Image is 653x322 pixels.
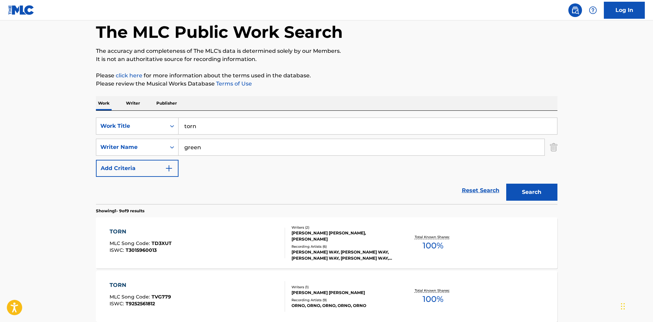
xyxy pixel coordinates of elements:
[116,72,142,79] a: click here
[8,5,34,15] img: MLC Logo
[423,240,443,252] span: 100 %
[215,80,252,87] a: Terms of Use
[292,285,395,290] div: Writers ( 1 )
[568,3,582,17] a: Public Search
[110,294,152,300] span: MLC Song Code :
[152,240,172,246] span: TD3XUT
[100,122,162,130] div: Work Title
[124,96,142,110] p: Writer
[96,217,557,269] a: TORNMLC Song Code:TD3XUTISWC:T3015960013Writers (2)[PERSON_NAME] [PERSON_NAME], [PERSON_NAME]Reco...
[96,208,144,214] p: Showing 1 - 9 of 9 results
[292,230,395,242] div: [PERSON_NAME] [PERSON_NAME], [PERSON_NAME]
[110,247,126,253] span: ISWC :
[165,164,173,172] img: 9d2ae6d4665cec9f34b9.svg
[96,47,557,55] p: The accuracy and completeness of The MLC's data is determined solely by our Members.
[110,281,171,289] div: TORN
[458,183,503,198] a: Reset Search
[423,293,443,305] span: 100 %
[96,96,112,110] p: Work
[292,297,395,303] div: Recording Artists ( 9 )
[415,288,451,293] p: Total Known Shares:
[110,228,172,236] div: TORN
[619,289,653,322] div: Chat-Widget
[292,303,395,309] div: ORNO, ORNO, ORNO, ORNO, ORNO
[292,249,395,261] div: [PERSON_NAME] WAY, [PERSON_NAME] WAY, [PERSON_NAME] WAY, [PERSON_NAME] WAY, [PERSON_NAME] WAY
[571,6,579,14] img: search
[96,118,557,204] form: Search Form
[96,55,557,63] p: It is not an authoritative source for recording information.
[96,160,179,177] button: Add Criteria
[96,80,557,88] p: Please review the Musical Works Database
[550,139,557,156] img: Delete Criterion
[604,2,645,19] a: Log In
[96,72,557,80] p: Please for more information about the terms used in the database.
[126,301,155,307] span: T9252561812
[586,3,600,17] div: Help
[110,301,126,307] span: ISWC :
[619,289,653,322] iframe: Chat Widget
[621,296,625,317] div: Ziehen
[292,290,395,296] div: [PERSON_NAME] [PERSON_NAME]
[96,22,343,42] h1: The MLC Public Work Search
[589,6,597,14] img: help
[506,184,557,201] button: Search
[154,96,179,110] p: Publisher
[126,247,157,253] span: T3015960013
[415,234,451,240] p: Total Known Shares:
[110,240,152,246] span: MLC Song Code :
[152,294,171,300] span: TVG779
[292,225,395,230] div: Writers ( 2 )
[100,143,162,151] div: Writer Name
[96,271,557,322] a: TORNMLC Song Code:TVG779ISWC:T9252561812Writers (1)[PERSON_NAME] [PERSON_NAME]Recording Artists (...
[292,244,395,249] div: Recording Artists ( 6 )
